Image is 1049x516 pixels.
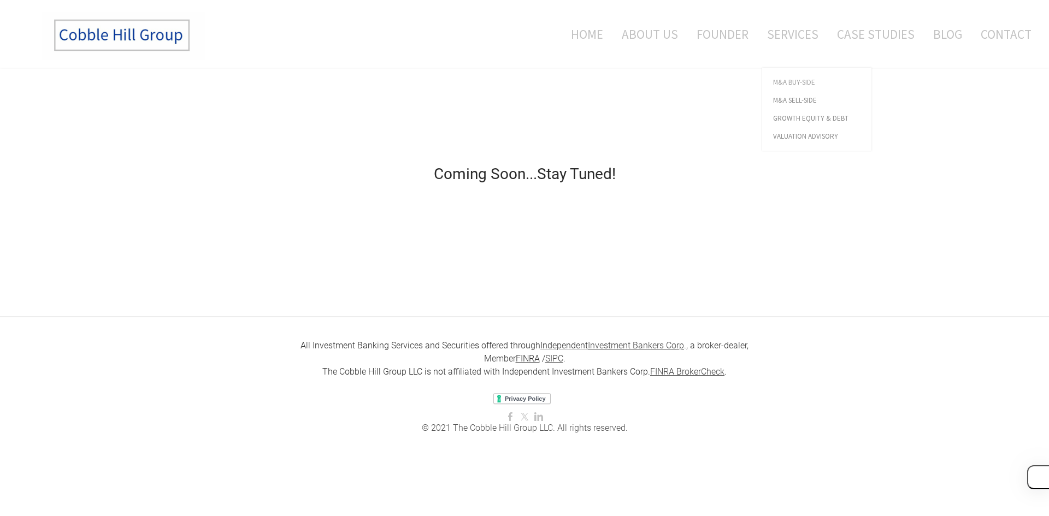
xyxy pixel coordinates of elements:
a: Contact [973,11,1032,57]
span: M&A Buy-Side [773,79,861,86]
font: The Cobble Hill Group LLC is not affiliated with Independent Investment Bankers Corp. [322,366,650,377]
span: M&A Sell-Side [773,97,861,104]
font: Independent [540,340,588,351]
a: Growth Equity & Debt [762,109,871,127]
a: Home [555,11,611,57]
a: Blog [925,11,970,57]
a: M&A Sell-Side [762,91,871,109]
img: The Cobble Hill Group LLC [42,11,205,60]
a: About Us [614,11,686,57]
a: Founder [688,11,757,57]
a: Twitter [520,412,529,422]
div: ​© 2021 The Cobble Hill Group LLC. All rights reserved. [262,422,787,435]
a: M&A Buy-Side [762,73,871,91]
span: Valuation Advisory [773,133,861,140]
font: . [563,353,565,364]
a: FINRA BrokerCheck [650,366,724,377]
font: . [588,340,686,351]
a: Facebook [506,412,515,422]
a: Linkedin [534,412,543,422]
u: Investment Bankers Corp [588,340,684,351]
a: Case Studies [829,11,923,57]
font: / [542,353,545,364]
a: FINRA [516,353,540,364]
a: Valuation Advisory [762,127,871,145]
a: IndependentInvestment Bankers Corp. [540,340,686,351]
h2: ​Coming Soon...Stay Tuned! [262,167,787,182]
iframe: Privacy Policy [493,393,556,405]
font: All Investment Banking Services and Securities offered through [300,340,540,351]
span: Growth Equity & Debt [773,115,861,122]
a: Services [759,11,827,57]
font: . [724,366,727,377]
a: SIPC [545,353,563,364]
